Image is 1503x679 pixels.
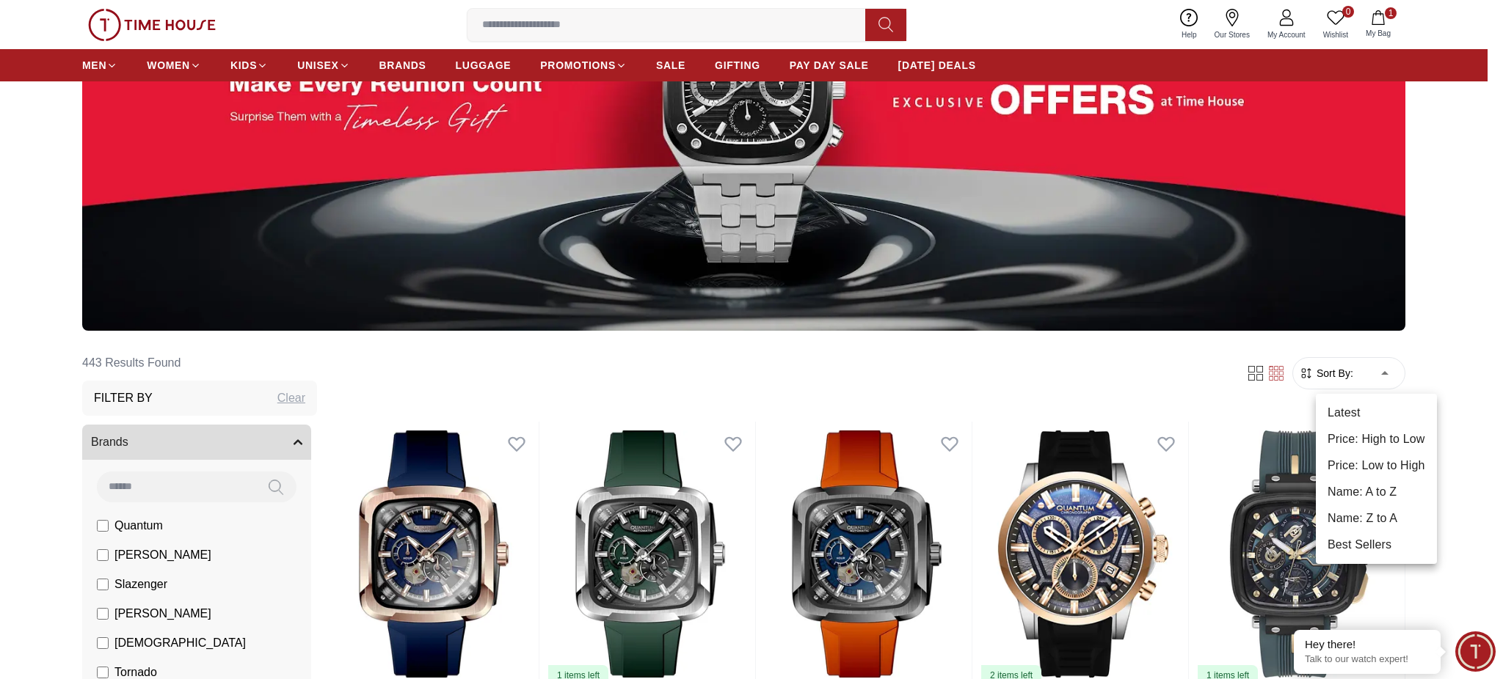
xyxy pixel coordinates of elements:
li: Name: A to Z [1316,479,1437,505]
p: Talk to our watch expert! [1305,653,1430,666]
li: Price: Low to High [1316,452,1437,479]
div: Chat Widget [1455,631,1496,672]
li: Price: High to Low [1316,426,1437,452]
div: Hey there! [1305,637,1430,652]
li: Best Sellers [1316,532,1437,558]
li: Latest [1316,400,1437,426]
li: Name: Z to A [1316,505,1437,532]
